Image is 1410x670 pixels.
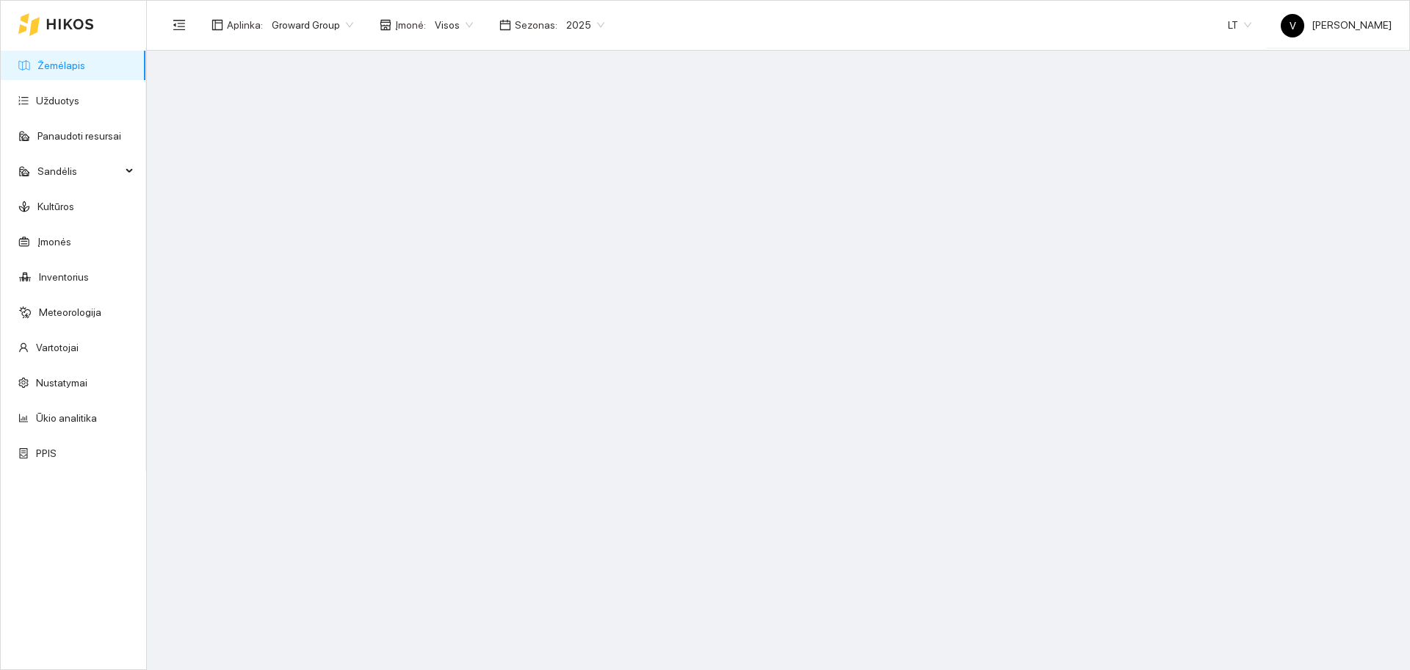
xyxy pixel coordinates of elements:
a: Meteorologija [39,306,101,318]
span: [PERSON_NAME] [1281,19,1392,31]
a: PPIS [36,447,57,459]
span: Aplinka : [227,17,263,33]
a: Inventorius [39,271,89,283]
span: layout [211,19,223,31]
a: Vartotojai [36,342,79,353]
span: Visos [435,14,473,36]
span: shop [380,19,391,31]
span: menu-fold [173,18,186,32]
span: Įmonė : [395,17,426,33]
span: 2025 [566,14,604,36]
button: menu-fold [164,10,194,40]
a: Panaudoti resursai [37,130,121,142]
span: Sezonas : [515,17,557,33]
a: Nustatymai [36,377,87,389]
span: Groward Group [272,14,353,36]
span: calendar [499,19,511,31]
a: Įmonės [37,236,71,248]
a: Ūkio analitika [36,412,97,424]
span: LT [1228,14,1251,36]
a: Kultūros [37,201,74,212]
span: Sandėlis [37,156,121,186]
a: Žemėlapis [37,60,85,71]
span: V [1290,14,1296,37]
a: Užduotys [36,95,79,107]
